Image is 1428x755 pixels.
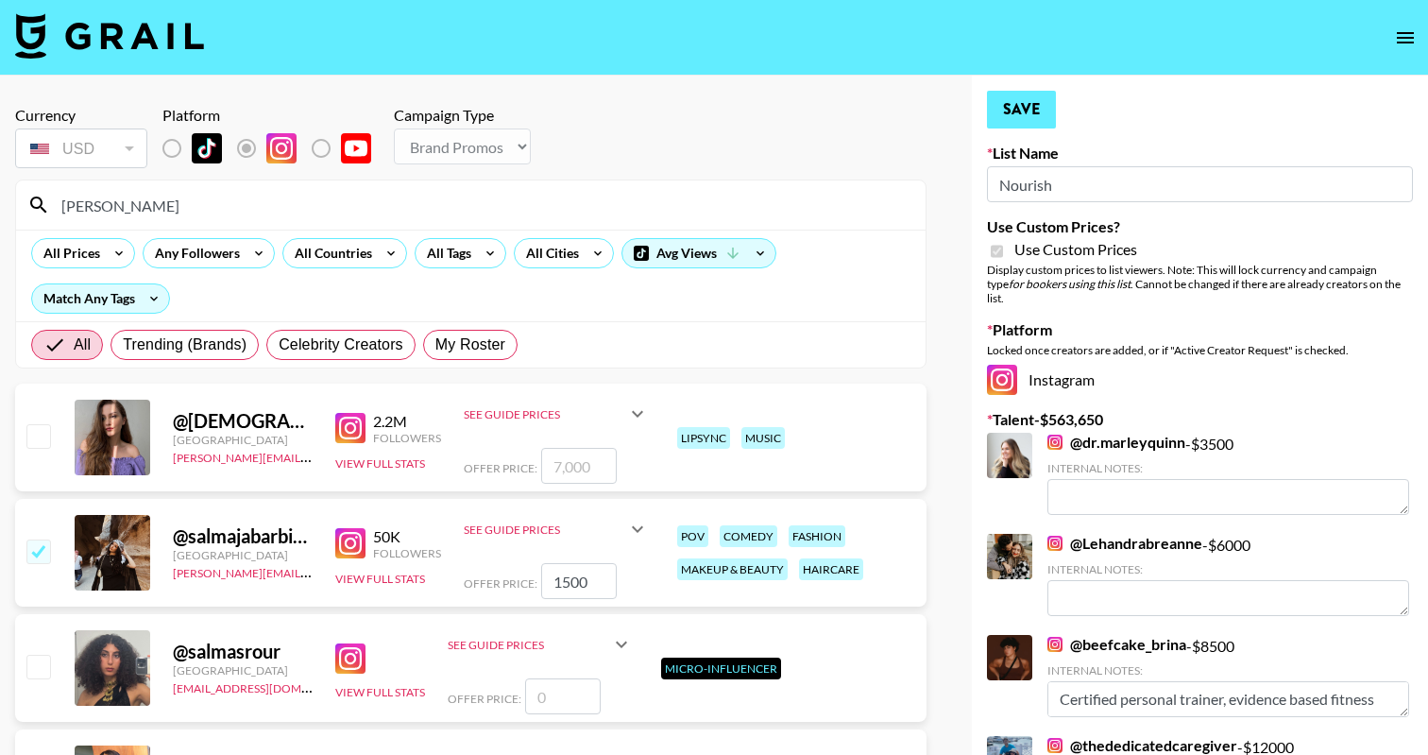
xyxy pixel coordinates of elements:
img: Instagram [335,413,365,443]
img: YouTube [341,133,371,163]
a: @Lehandrabreanne [1047,534,1202,553]
div: Avg Views [622,239,775,267]
span: Celebrity Creators [279,334,403,356]
div: All Prices [32,239,104,267]
span: All [74,334,91,356]
div: All Tags [416,239,475,267]
div: @ salmasrour [173,640,313,663]
div: [GEOGRAPHIC_DATA] [173,663,313,678]
div: Followers [373,431,441,445]
div: music [741,427,785,449]
div: List locked to Instagram. [162,129,386,168]
a: [PERSON_NAME][EMAIL_ADDRESS][DOMAIN_NAME] [173,447,452,465]
img: Instagram [266,133,297,163]
div: makeup & beauty [677,558,788,580]
label: List Name [987,144,1413,163]
div: Currency [15,106,147,125]
div: Platform [162,106,386,125]
input: 7,000 [541,448,617,484]
div: comedy [720,525,777,547]
img: Instagram [987,365,1017,395]
img: Instagram [335,643,365,674]
button: View Full Stats [335,456,425,471]
label: Platform [987,320,1413,339]
a: @dr.marleyquinn [1047,433,1185,452]
div: Internal Notes: [1047,461,1409,475]
img: Grail Talent [15,13,204,59]
div: lipsync [677,427,730,449]
div: haircare [799,558,863,580]
a: @beefcake_brina [1047,635,1186,654]
span: Use Custom Prices [1014,240,1137,259]
div: - $ 8500 [1047,635,1409,717]
div: See Guide Prices [448,638,610,652]
a: [PERSON_NAME][EMAIL_ADDRESS][DOMAIN_NAME] [173,562,452,580]
div: Internal Notes: [1047,562,1409,576]
button: View Full Stats [335,685,425,699]
div: See Guide Prices [464,391,649,437]
div: USD [19,132,144,165]
div: fashion [789,525,845,547]
div: 50K [373,527,441,546]
img: Instagram [1047,536,1062,551]
div: 2.2M [373,412,441,431]
button: View Full Stats [335,572,425,586]
img: Instagram [1047,637,1062,652]
div: - $ 6000 [1047,534,1409,616]
div: [GEOGRAPHIC_DATA] [173,548,313,562]
button: Save [987,91,1056,129]
div: Currency is locked to USD [15,125,147,172]
span: Offer Price: [448,692,521,706]
input: 0 [541,563,617,599]
div: Any Followers [144,239,244,267]
span: Offer Price: [464,576,537,591]
div: @ salmajabarbique [173,524,313,548]
img: Instagram [335,528,365,558]
span: Offer Price: [464,461,537,475]
img: Instagram [1047,738,1062,753]
div: @ [DEMOGRAPHIC_DATA] [173,409,313,433]
textarea: Certified personal trainer, evidence based fitness coach, trusted source for science backed info [1047,681,1409,717]
label: Talent - $ 563,650 [987,410,1413,429]
label: Use Custom Prices? [987,217,1413,236]
em: for bookers using this list [1009,277,1130,291]
div: Micro-Influencer [661,658,781,679]
div: pov [677,525,708,547]
button: open drawer [1386,19,1424,57]
div: Match Any Tags [32,284,169,313]
div: Campaign Type [394,106,531,125]
div: See Guide Prices [448,622,633,667]
div: - $ 3500 [1047,433,1409,515]
div: Display custom prices to list viewers. Note: This will lock currency and campaign type . Cannot b... [987,263,1413,305]
img: Instagram [1047,435,1062,450]
a: [EMAIL_ADDRESS][DOMAIN_NAME] [173,678,363,695]
div: See Guide Prices [464,407,626,421]
div: All Countries [283,239,376,267]
input: 0 [525,678,601,714]
div: Instagram [987,365,1413,395]
div: All Cities [515,239,583,267]
span: Trending (Brands) [123,334,246,356]
div: Locked once creators are added, or if "Active Creator Request" is checked. [987,343,1413,357]
div: See Guide Prices [464,506,649,552]
div: [GEOGRAPHIC_DATA] [173,433,313,447]
input: Search by User Name [50,190,914,220]
div: Followers [373,546,441,560]
a: @thededicatedcaregiver [1047,736,1237,755]
div: Internal Notes: [1047,663,1409,678]
span: My Roster [435,334,505,356]
div: See Guide Prices [464,523,626,537]
img: TikTok [192,133,222,163]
